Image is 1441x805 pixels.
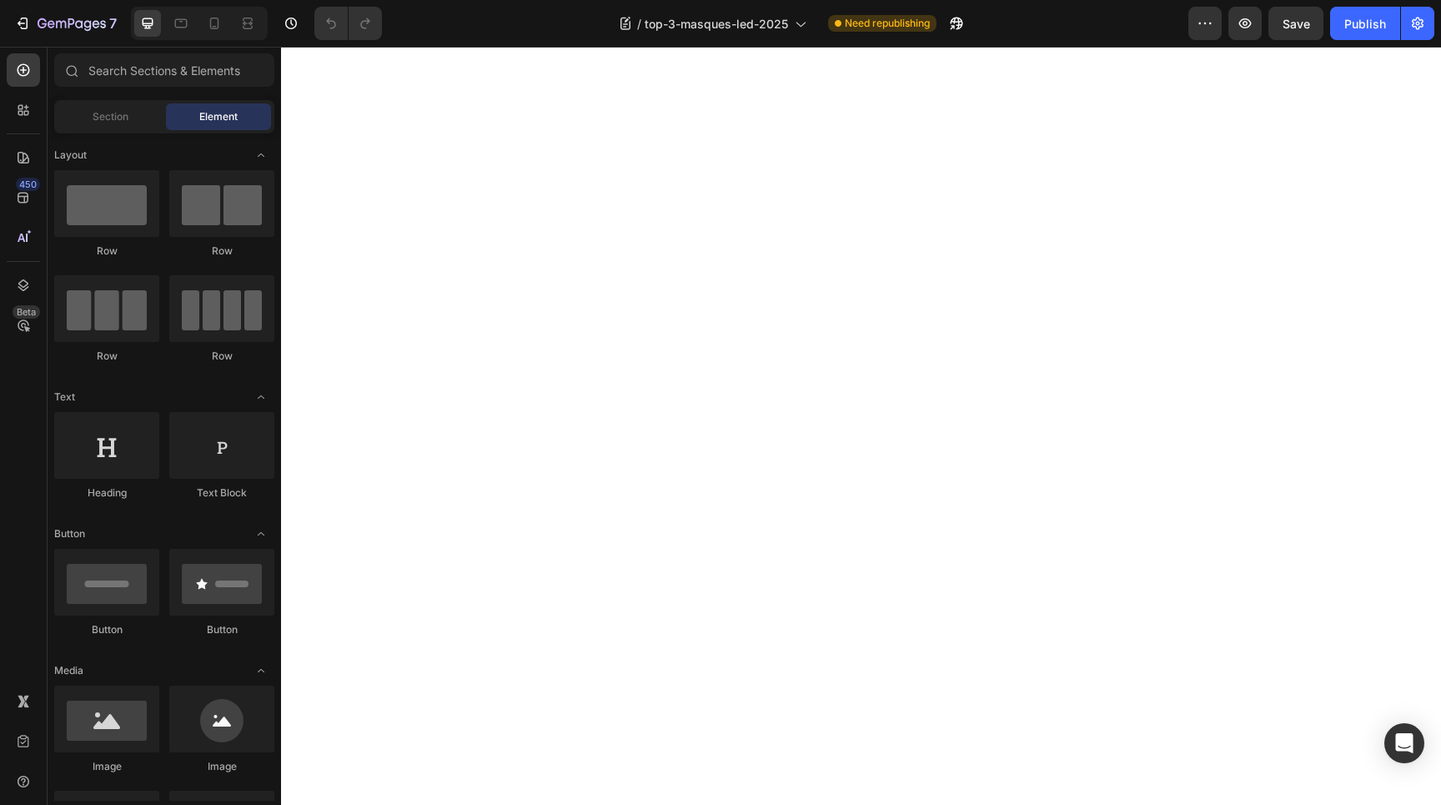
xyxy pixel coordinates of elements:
[16,178,40,191] div: 450
[248,142,274,169] span: Toggle open
[1268,7,1323,40] button: Save
[169,244,274,259] div: Row
[169,486,274,501] div: Text Block
[199,109,238,124] span: Element
[281,47,1441,805] iframe: Design area
[845,16,930,31] span: Need republishing
[93,109,128,124] span: Section
[637,15,641,33] span: /
[169,622,274,637] div: Button
[314,7,382,40] div: Undo/Redo
[7,7,124,40] button: 7
[54,148,87,163] span: Layout
[54,349,159,364] div: Row
[54,53,274,87] input: Search Sections & Elements
[54,526,85,541] span: Button
[54,486,159,501] div: Heading
[169,759,274,774] div: Image
[1330,7,1400,40] button: Publish
[248,657,274,684] span: Toggle open
[109,13,117,33] p: 7
[169,349,274,364] div: Row
[13,305,40,319] div: Beta
[1344,15,1386,33] div: Publish
[1283,17,1310,31] span: Save
[248,521,274,547] span: Toggle open
[54,663,83,678] span: Media
[645,15,788,33] span: top-3-masques-led-2025
[54,244,159,259] div: Row
[54,390,75,405] span: Text
[1384,723,1424,763] div: Open Intercom Messenger
[248,384,274,410] span: Toggle open
[54,759,159,774] div: Image
[54,622,159,637] div: Button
